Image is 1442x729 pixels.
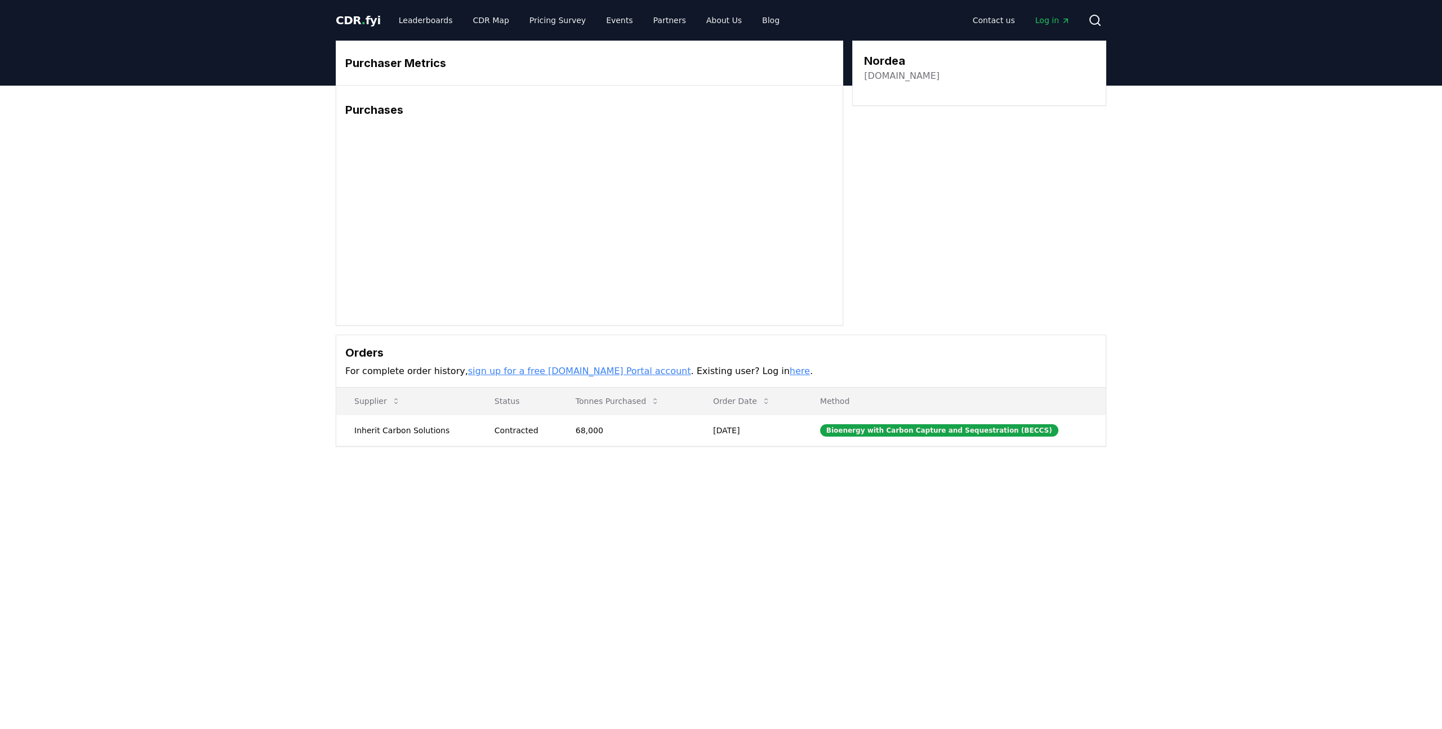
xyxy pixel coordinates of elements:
a: Pricing Survey [520,10,595,30]
p: Method [811,395,1097,407]
a: About Us [697,10,751,30]
a: Partners [644,10,695,30]
a: CDR Map [464,10,518,30]
p: For complete order history, . Existing user? Log in . [345,364,1097,378]
span: CDR fyi [336,14,381,27]
button: Supplier [345,390,410,412]
td: 68,000 [558,415,695,446]
span: Log in [1035,15,1070,26]
a: Leaderboards [390,10,462,30]
p: Status [486,395,549,407]
a: Blog [753,10,789,30]
a: Log in [1026,10,1079,30]
span: . [362,14,366,27]
a: Events [597,10,642,30]
nav: Main [390,10,789,30]
div: Contracted [495,425,549,436]
h3: Orders [345,344,1097,361]
a: CDR.fyi [336,12,381,28]
a: [DOMAIN_NAME] [864,69,940,83]
h3: Purchaser Metrics [345,55,834,72]
button: Order Date [704,390,780,412]
button: Tonnes Purchased [567,390,669,412]
h3: Nordea [864,52,940,69]
td: [DATE] [695,415,802,446]
a: sign up for a free [DOMAIN_NAME] Portal account [468,366,691,376]
a: here [790,366,810,376]
div: Bioenergy with Carbon Capture and Sequestration (BECCS) [820,424,1058,437]
nav: Main [964,10,1079,30]
td: Inherit Carbon Solutions [336,415,477,446]
a: Contact us [964,10,1024,30]
h3: Purchases [345,101,834,118]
